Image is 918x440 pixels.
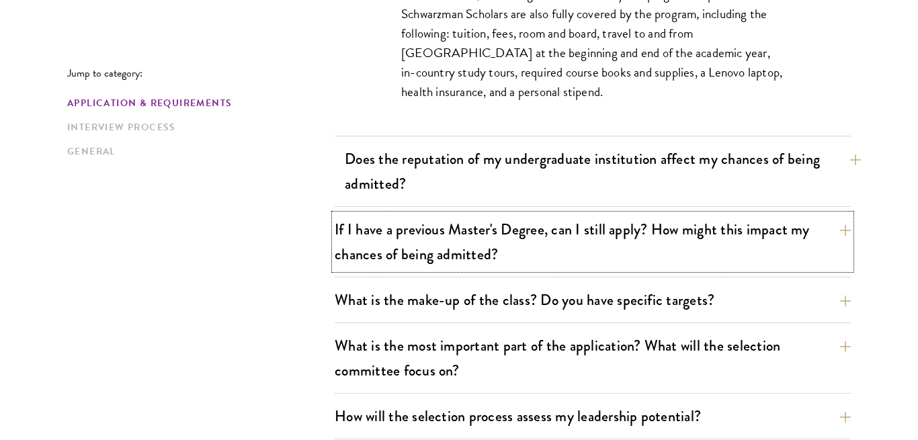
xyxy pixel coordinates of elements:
[335,214,851,269] button: If I have a previous Master's Degree, can I still apply? How might this impact my chances of bein...
[67,144,327,159] a: General
[335,331,851,386] button: What is the most important part of the application? What will the selection committee focus on?
[67,67,335,79] p: Jump to category:
[345,144,861,199] button: Does the reputation of my undergraduate institution affect my chances of being admitted?
[335,401,851,431] button: How will the selection process assess my leadership potential?
[67,120,327,134] a: Interview Process
[67,96,327,110] a: Application & Requirements
[335,285,851,315] button: What is the make-up of the class? Do you have specific targets?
